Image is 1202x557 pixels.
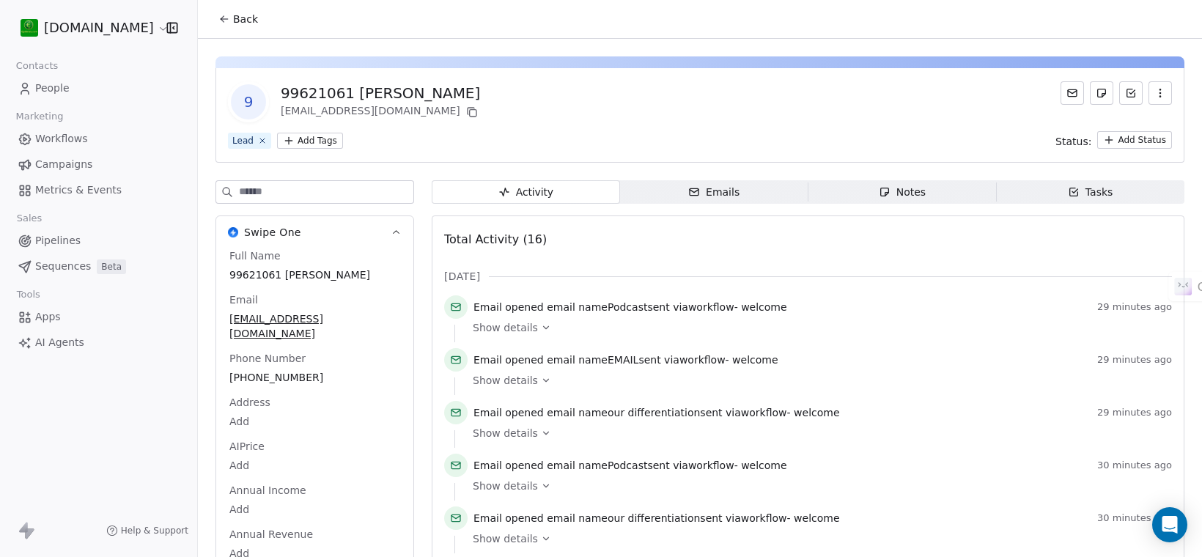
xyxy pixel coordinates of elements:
a: Apps [12,305,185,329]
div: Notes [879,185,926,200]
div: 99621061 [PERSON_NAME] [281,83,481,103]
span: 9 [231,84,266,119]
span: Phone Number [226,351,309,366]
span: [PHONE_NUMBER] [229,370,400,385]
span: welcome [794,407,839,418]
span: 99621061 [PERSON_NAME] [229,268,400,282]
span: 29 minutes ago [1097,407,1172,418]
span: email name sent via workflow - [473,353,778,367]
a: Show details [473,320,1162,335]
span: Apps [35,309,61,325]
span: Metrics & Events [35,182,122,198]
span: email name sent via workflow - [473,511,840,525]
img: 439216937_921727863089572_7037892552807592703_n%20(1).jpg [21,19,38,37]
span: welcome [794,512,839,524]
a: SequencesBeta [12,254,185,278]
span: Email opened [473,460,544,471]
button: Add Status [1097,131,1172,149]
span: Email opened [473,354,544,366]
a: Show details [473,531,1162,546]
span: [DOMAIN_NAME] [44,18,154,37]
span: 30 minutes ago [1097,512,1172,524]
span: [DATE] [444,269,480,284]
span: our differentiation [608,407,700,418]
span: 29 minutes ago [1097,354,1172,366]
span: Email opened [473,407,544,418]
button: Add Tags [277,133,343,149]
a: Show details [473,426,1162,440]
span: Swipe One [244,225,301,240]
span: Show details [473,320,538,335]
span: Address [226,395,273,410]
button: [DOMAIN_NAME] [18,15,156,40]
span: Podcast [608,301,647,313]
span: Beta [97,259,126,274]
a: People [12,76,185,100]
a: Pipelines [12,229,185,253]
span: Total Activity (16) [444,232,547,246]
span: Email opened [473,301,544,313]
span: Back [233,12,258,26]
span: [EMAIL_ADDRESS][DOMAIN_NAME] [229,311,400,341]
a: Show details [473,373,1162,388]
span: Show details [473,373,538,388]
span: Show details [473,479,538,493]
span: our differentiation [608,512,700,524]
span: Email [226,292,261,307]
button: Swipe OneSwipe One [216,216,413,248]
span: Pipelines [35,233,81,248]
span: Show details [473,531,538,546]
span: welcome [741,301,786,313]
span: Campaigns [35,157,92,172]
span: Full Name [226,248,284,263]
span: Annual Revenue [226,527,316,542]
span: Marketing [10,106,70,128]
span: AI Agents [35,335,84,350]
a: Workflows [12,127,185,151]
span: Show details [473,426,538,440]
span: EMAIL [608,354,638,366]
span: Add [229,502,400,517]
a: Metrics & Events [12,178,185,202]
div: [EMAIL_ADDRESS][DOMAIN_NAME] [281,103,481,121]
span: email name sent via workflow - [473,458,787,473]
a: Show details [473,479,1162,493]
img: Swipe One [228,227,238,237]
div: Open Intercom Messenger [1152,507,1187,542]
a: AI Agents [12,331,185,355]
span: email name sent via workflow - [473,300,787,314]
span: Annual Income [226,483,309,498]
a: Campaigns [12,152,185,177]
span: Help & Support [121,525,188,536]
div: Lead [232,134,254,147]
div: Tasks [1068,185,1113,200]
a: Help & Support [106,525,188,536]
button: Back [210,6,267,32]
span: Email opened [473,512,544,524]
span: People [35,81,70,96]
span: email name sent via workflow - [473,405,840,420]
span: welcome [732,354,778,366]
span: welcome [741,460,786,471]
div: Emails [688,185,740,200]
span: Contacts [10,55,64,77]
span: Status: [1055,134,1091,149]
span: Tools [10,284,46,306]
span: Podcast [608,460,647,471]
span: Add [229,458,400,473]
span: 30 minutes ago [1097,460,1172,471]
span: Sales [10,207,48,229]
span: Workflows [35,131,88,147]
span: Add [229,414,400,429]
span: 29 minutes ago [1097,301,1172,313]
span: AIPrice [226,439,268,454]
span: Sequences [35,259,91,274]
